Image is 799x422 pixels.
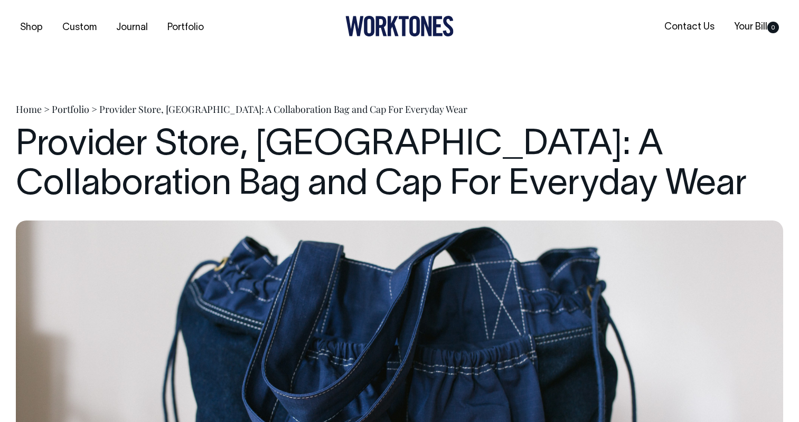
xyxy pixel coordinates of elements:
a: Portfolio [163,19,208,36]
span: 0 [767,22,779,33]
a: Journal [112,19,152,36]
a: Portfolio [52,103,89,116]
a: Shop [16,19,47,36]
a: Contact Us [660,18,719,36]
span: > [44,103,50,116]
h1: Provider Store, [GEOGRAPHIC_DATA]: A Collaboration Bag and Cap For Everyday Wear [16,126,783,205]
a: Custom [58,19,101,36]
span: > [91,103,97,116]
span: Provider Store, [GEOGRAPHIC_DATA]: A Collaboration Bag and Cap For Everyday Wear [99,103,467,116]
a: Your Bill0 [730,18,783,36]
a: Home [16,103,42,116]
